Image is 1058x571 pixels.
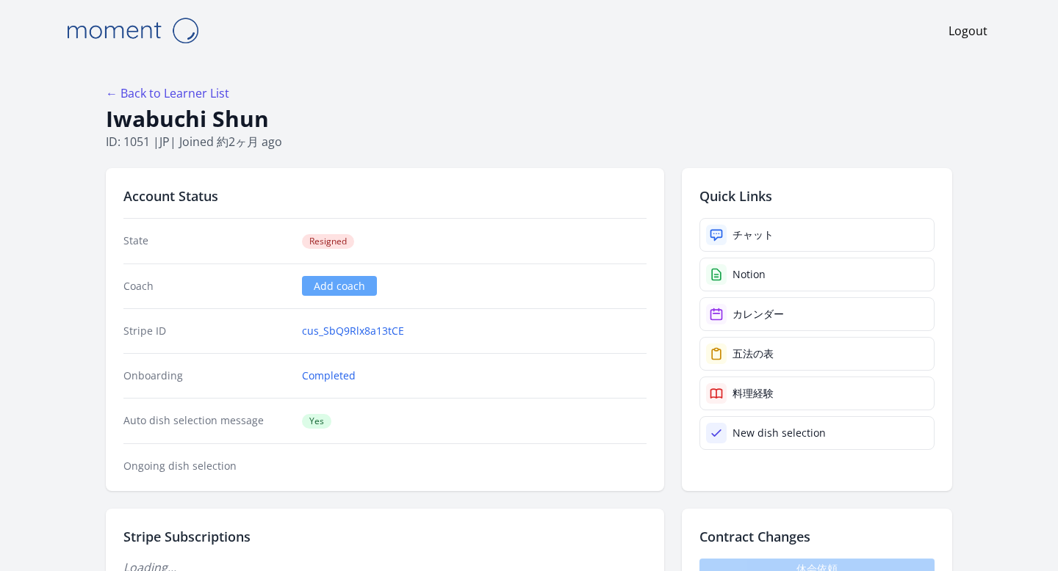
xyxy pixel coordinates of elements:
h2: Contract Changes [699,526,935,547]
a: cus_SbQ9Rlx8a13tCE [302,324,404,338]
h2: Stripe Subscriptions [123,526,647,547]
dt: Stripe ID [123,324,290,338]
p: ID: 1051 | | Joined 約2ヶ月 ago [106,133,952,150]
dt: Coach [123,279,290,294]
a: New dish selection [699,416,935,450]
h2: Account Status [123,186,647,206]
a: ← Back to Learner List [106,85,229,101]
div: 五法の表 [733,346,774,361]
div: Notion [733,267,766,282]
a: チャット [699,218,935,252]
div: カレンダー [733,307,784,321]
a: Notion [699,258,935,291]
div: 料理経験 [733,386,774,401]
a: Completed [302,368,356,383]
a: 五法の表 [699,337,935,371]
dt: State [123,233,290,249]
a: Logout [949,22,987,40]
span: Yes [302,414,331,429]
span: Resigned [302,234,354,249]
img: Moment [59,12,206,49]
h2: Quick Links [699,186,935,206]
dt: Ongoing dish selection [123,459,290,473]
dt: Auto dish selection message [123,413,290,429]
h1: Iwabuchi Shun [106,105,952,133]
span: jp [159,134,170,150]
div: チャット [733,228,774,242]
div: New dish selection [733,426,826,440]
a: 料理経験 [699,377,935,410]
a: Add coach [302,276,377,296]
dt: Onboarding [123,368,290,383]
a: カレンダー [699,297,935,331]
